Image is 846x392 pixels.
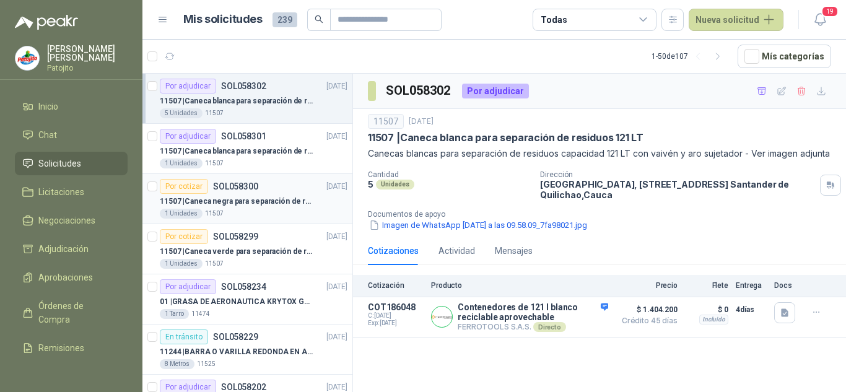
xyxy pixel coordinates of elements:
a: Por adjudicarSOL058234[DATE] 01 |GRASA DE AERONAUTICA KRYTOX GPL 207 (SE ADJUNTA IMAGEN DE REFERE... [142,274,352,324]
a: Adjudicación [15,237,128,261]
p: Docs [774,281,799,290]
span: Chat [38,128,57,142]
div: Cotizaciones [368,244,419,258]
p: SOL058300 [213,182,258,191]
span: Crédito 45 días [616,317,678,324]
span: Inicio [38,100,58,113]
p: SOL058299 [213,232,258,241]
a: Aprobaciones [15,266,128,289]
a: Chat [15,123,128,147]
div: Por cotizar [160,179,208,194]
button: Nueva solicitud [689,9,783,31]
p: SOL058202 [221,383,266,391]
span: search [315,15,323,24]
a: Por adjudicarSOL058301[DATE] 11507 |Caneca blanca para separación de residuos 10 LT1 Unidades11507 [142,124,352,174]
p: Dirección [540,170,815,179]
p: FERROTOOLS S.A.S. [458,322,608,332]
div: Incluido [699,315,728,324]
a: Por cotizarSOL058299[DATE] 11507 |Caneca verde para separación de residuo 55 LT1 Unidades11507 [142,224,352,274]
span: Adjudicación [38,242,89,256]
img: Company Logo [432,307,452,327]
div: 11507 [368,114,404,129]
p: SOL058302 [221,82,266,90]
p: [DATE] [326,281,347,293]
a: Por cotizarSOL058300[DATE] 11507 |Caneca negra para separación de residuo 55 LT1 Unidades11507 [142,174,352,224]
p: SOL058229 [213,333,258,341]
span: 239 [273,12,297,27]
a: En tránsitoSOL058229[DATE] 11244 |BARRA O VARILLA REDONDA EN ACERO INOXIDABLE DE 2" O 50 MM8 Metr... [142,324,352,375]
p: [DATE] [326,331,347,343]
span: Solicitudes [38,157,81,170]
p: Precio [616,281,678,290]
div: 5 Unidades [160,108,203,118]
div: 8 Metros [160,359,194,369]
p: 11525 [197,359,216,369]
a: Inicio [15,95,128,118]
p: 11507 [205,108,224,118]
div: Unidades [376,180,414,189]
p: SOL058301 [221,132,266,141]
p: [GEOGRAPHIC_DATA], [STREET_ADDRESS] Santander de Quilichao , Cauca [540,179,815,200]
p: [DATE] [326,131,347,142]
p: 5 [368,179,373,189]
span: $ 1.404.200 [616,302,678,317]
a: Negociaciones [15,209,128,232]
div: 1 Unidades [160,209,203,219]
p: [DATE] [326,231,347,243]
p: $ 0 [685,302,728,317]
div: Mensajes [495,244,533,258]
a: Licitaciones [15,180,128,204]
div: 1 Tarro [160,309,189,319]
div: Por adjudicar [160,129,216,144]
div: Por adjudicar [160,279,216,294]
a: Solicitudes [15,152,128,175]
p: Canecas blancas para separación de residuos capacidad 121 LT con vaivén y aro sujetador - Ver ima... [368,147,831,160]
p: [DATE] [326,81,347,92]
p: 11507 | Caneca blanca para separación de residuos 121 LT [160,95,314,107]
div: 1 Unidades [160,159,203,168]
div: Por adjudicar [462,84,529,98]
p: Documentos de apoyo [368,210,841,219]
div: Todas [541,13,567,27]
button: Mís categorías [738,45,831,68]
div: 1 Unidades [160,259,203,269]
p: 11507 [205,209,224,219]
img: Logo peakr [15,15,78,30]
p: Contenedores de 121 l blanco reciclable aprovechable [458,302,608,322]
a: Remisiones [15,336,128,360]
p: 11244 | BARRA O VARILLA REDONDA EN ACERO INOXIDABLE DE 2" O 50 MM [160,346,314,358]
h3: SOL058302 [386,81,452,100]
p: 11507 [205,159,224,168]
p: 11507 | Caneca negra para separación de residuo 55 LT [160,196,314,207]
h1: Mis solicitudes [183,11,263,28]
p: 11507 | Caneca blanca para separación de residuos 10 LT [160,146,314,157]
p: Cantidad [368,170,530,179]
img: Company Logo [15,46,39,70]
p: [PERSON_NAME] [PERSON_NAME] [47,45,128,62]
a: Por adjudicarSOL058302[DATE] 11507 |Caneca blanca para separación de residuos 121 LT5 Unidades11507 [142,74,352,124]
span: Licitaciones [38,185,84,199]
p: 4 días [736,302,767,317]
button: 19 [809,9,831,31]
span: C: [DATE] [368,312,424,320]
a: Órdenes de Compra [15,294,128,331]
p: 11474 [191,309,210,319]
span: 19 [821,6,839,17]
div: Por cotizar [160,229,208,244]
p: SOL058234 [221,282,266,291]
p: COT186048 [368,302,424,312]
p: Flete [685,281,728,290]
p: 11507 | Caneca blanca para separación de residuos 121 LT [368,131,643,144]
p: Entrega [736,281,767,290]
span: Negociaciones [38,214,95,227]
p: Producto [431,281,608,290]
div: 1 - 50 de 107 [652,46,728,66]
p: [DATE] [326,181,347,193]
p: Cotización [368,281,424,290]
div: Actividad [438,244,475,258]
span: Exp: [DATE] [368,320,424,327]
p: 11507 [205,259,224,269]
p: 11507 | Caneca verde para separación de residuo 55 LT [160,246,314,258]
div: Por adjudicar [160,79,216,94]
span: Aprobaciones [38,271,93,284]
